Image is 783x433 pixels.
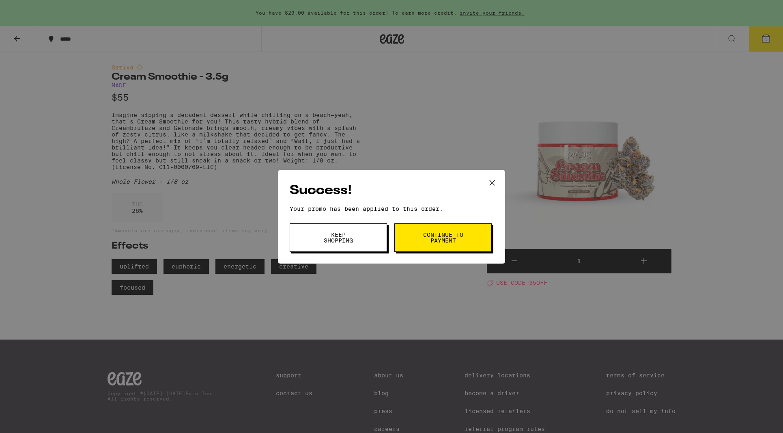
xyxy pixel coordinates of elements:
[422,232,464,243] span: Continue to payment
[290,206,493,212] p: Your promo has been applied to this order.
[318,232,359,243] span: Keep Shopping
[290,182,493,200] h2: Success!
[290,223,387,252] button: Keep Shopping
[5,6,58,12] span: Hi. Need any help?
[394,223,492,252] button: Continue to payment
